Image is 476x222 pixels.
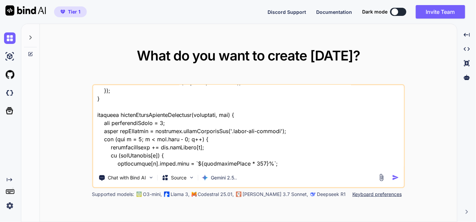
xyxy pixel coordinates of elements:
p: Codestral 25.01, [198,191,234,198]
span: Dark mode [362,8,387,15]
img: GPT-4 [136,192,142,197]
img: chat [4,32,16,44]
img: Llama2 [164,192,169,197]
p: Gemini 2.5.. [211,174,237,181]
p: Chat with Bind AI [108,174,146,181]
img: Gemini 2.5 Pro [201,174,208,181]
button: Documentation [316,8,352,16]
p: Llama 3, [171,191,190,198]
img: darkCloudIdeIcon [4,87,16,99]
img: premium [60,10,65,14]
img: ai-studio [4,51,16,62]
img: settings [4,200,16,212]
p: Keyboard preferences [352,191,402,198]
img: Mistral-AI [192,192,196,197]
button: Invite Team [416,5,465,19]
img: attachment [378,174,385,181]
span: What do you want to create [DATE]? [137,47,360,64]
p: Source [171,174,186,181]
span: Discord Support [268,9,306,15]
p: O3-mini, [143,191,162,198]
img: icon [392,174,399,181]
img: Pick Models [189,175,194,180]
img: Bind AI [5,5,46,16]
button: premiumTier 1 [54,6,87,17]
img: Pick Tools [148,175,154,180]
textarea: lore ip do sita "cons ad eli sedd - eiusm.tem "/* === INCI & UTLAB ETDOLOREM === */ :aliq { --eni... [93,85,404,169]
img: claude [236,192,241,197]
img: githubLight [4,69,16,80]
p: Deepseek R1 [317,191,346,198]
button: Discord Support [268,8,306,16]
p: Supported models: [92,191,134,198]
span: Documentation [316,9,352,15]
p: [PERSON_NAME] 3.7 Sonnet, [243,191,308,198]
img: claude [310,192,316,197]
span: Tier 1 [68,8,80,15]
